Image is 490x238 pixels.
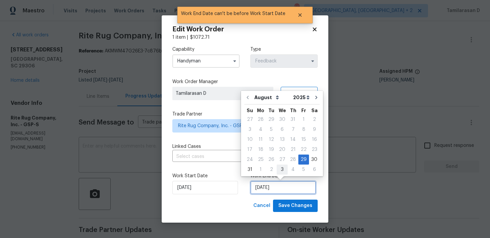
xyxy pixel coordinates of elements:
label: Capability [172,46,240,53]
div: 8 [298,125,309,134]
div: Wed Aug 06 2025 [277,125,288,135]
abbr: Sunday [247,108,253,113]
div: Sat Aug 23 2025 [309,145,320,155]
div: 26 [266,155,277,164]
div: Sat Aug 02 2025 [309,114,320,125]
div: 10 [244,135,255,144]
div: Sun Jul 27 2025 [244,114,255,125]
div: 30 [277,115,288,124]
div: 3 [277,165,288,174]
label: Work Order Manager [172,78,318,85]
div: Thu Aug 21 2025 [288,145,298,155]
span: Work End Date can't be before Work Start Date [177,7,289,21]
input: Select... [250,54,318,68]
div: 29 [298,155,309,164]
div: 1 [298,115,309,124]
div: Sun Aug 24 2025 [244,155,255,165]
select: Year [291,92,311,102]
div: Wed Sep 03 2025 [277,165,288,175]
button: Show options [309,57,317,65]
div: 3 [244,125,255,134]
div: 9 [309,125,320,134]
div: 2 [309,115,320,124]
div: Mon Aug 25 2025 [255,155,266,165]
span: Rite Rug Company, Inc. - GSP-S [178,123,302,129]
div: Mon Aug 18 2025 [255,145,266,155]
div: 1 item | [172,34,318,41]
span: Linked Cases [172,143,201,150]
div: 16 [309,135,320,144]
h2: Edit Work Order [172,26,312,33]
abbr: Wednesday [279,108,286,113]
div: 5 [266,125,277,134]
div: Thu Jul 31 2025 [288,114,298,125]
div: 29 [266,115,277,124]
div: 23 [309,145,320,154]
div: 1 [255,165,266,174]
div: 31 [244,165,255,174]
div: Mon Aug 04 2025 [255,125,266,135]
div: 14 [288,135,298,144]
input: Select... [172,54,240,68]
span: Save Changes [278,202,312,210]
div: 15 [298,135,309,144]
label: Type [250,46,318,53]
div: 19 [266,145,277,154]
abbr: Monday [257,108,264,113]
div: 13 [277,135,288,144]
div: Thu Aug 14 2025 [288,135,298,145]
label: Work Start Date [172,173,240,179]
div: Tue Aug 26 2025 [266,155,277,165]
div: 31 [288,115,298,124]
div: 5 [298,165,309,174]
button: Save Changes [273,200,318,212]
div: 18 [255,145,266,154]
div: Fri Aug 08 2025 [298,125,309,135]
div: Mon Jul 28 2025 [255,114,266,125]
button: Close [289,8,311,22]
div: Fri Aug 15 2025 [298,135,309,145]
div: Mon Aug 11 2025 [255,135,266,145]
div: 20 [277,145,288,154]
button: Go to next month [311,91,321,104]
div: Wed Jul 30 2025 [277,114,288,125]
div: Fri Aug 29 2025 [298,155,309,165]
div: Sat Aug 09 2025 [309,125,320,135]
div: 4 [255,125,266,134]
div: 4 [288,165,298,174]
div: Thu Sep 04 2025 [288,165,298,175]
div: Thu Aug 07 2025 [288,125,298,135]
div: Mon Sep 01 2025 [255,165,266,175]
span: Cancel [253,202,270,210]
input: M/D/YYYY [172,181,238,194]
div: Wed Aug 13 2025 [277,135,288,145]
div: Sat Sep 06 2025 [309,165,320,175]
input: M/D/YYYY [250,181,316,194]
div: 27 [244,115,255,124]
div: Sun Aug 31 2025 [244,165,255,175]
div: Sun Aug 03 2025 [244,125,255,135]
div: 17 [244,145,255,154]
div: Fri Aug 22 2025 [298,145,309,155]
div: Sun Aug 17 2025 [244,145,255,155]
div: 2 [266,165,277,174]
select: Month [253,92,291,102]
abbr: Tuesday [268,108,274,113]
div: Tue Sep 02 2025 [266,165,277,175]
div: 27 [277,155,288,164]
div: Sat Aug 30 2025 [309,155,320,165]
abbr: Friday [301,108,306,113]
div: 6 [277,125,288,134]
div: 25 [255,155,266,164]
span: Tamilarasan D [176,90,270,97]
div: Tue Aug 05 2025 [266,125,277,135]
button: Go to previous month [243,91,253,104]
abbr: Saturday [311,108,318,113]
div: Wed Aug 20 2025 [277,145,288,155]
div: Sun Aug 10 2025 [244,135,255,145]
abbr: Thursday [290,108,296,113]
div: Tue Jul 29 2025 [266,114,277,125]
span: $ 1072.71 [190,35,210,40]
div: Thu Aug 28 2025 [288,155,298,165]
div: Tue Aug 19 2025 [266,145,277,155]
